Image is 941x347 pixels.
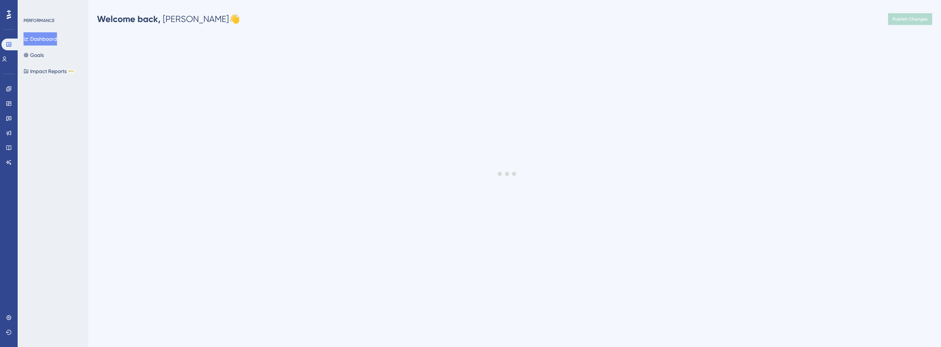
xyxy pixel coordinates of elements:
[24,18,54,24] div: PERFORMANCE
[24,48,44,62] button: Goals
[97,14,161,24] span: Welcome back,
[68,69,75,73] div: BETA
[24,65,75,78] button: Impact ReportsBETA
[97,13,240,25] div: [PERSON_NAME] 👋
[892,16,928,22] span: Publish Changes
[888,13,932,25] button: Publish Changes
[24,32,57,46] button: Dashboard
